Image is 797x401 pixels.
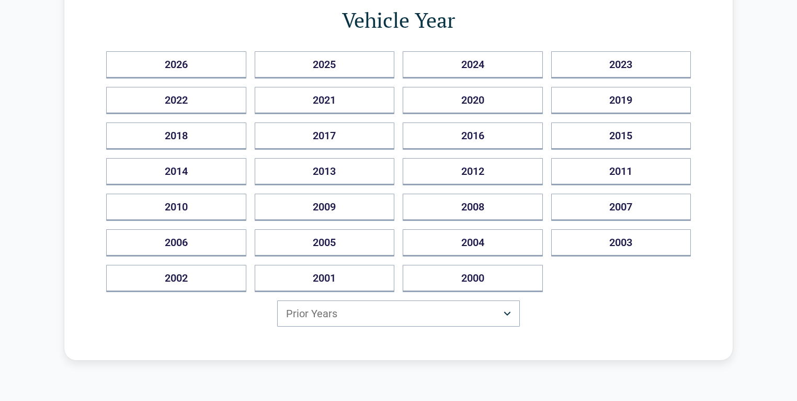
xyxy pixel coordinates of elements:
[255,194,395,221] button: 2009
[106,229,246,257] button: 2006
[106,87,246,114] button: 2022
[403,87,543,114] button: 2020
[255,265,395,292] button: 2001
[403,51,543,79] button: 2024
[255,229,395,257] button: 2005
[106,51,246,79] button: 2026
[551,194,691,221] button: 2007
[551,122,691,150] button: 2015
[403,194,543,221] button: 2008
[551,158,691,185] button: 2011
[106,194,246,221] button: 2010
[403,122,543,150] button: 2016
[106,5,691,35] h1: Vehicle Year
[551,87,691,114] button: 2019
[255,87,395,114] button: 2021
[255,122,395,150] button: 2017
[106,122,246,150] button: 2018
[255,158,395,185] button: 2013
[551,51,691,79] button: 2023
[403,265,543,292] button: 2000
[277,300,520,327] button: Prior Years
[106,158,246,185] button: 2014
[403,158,543,185] button: 2012
[255,51,395,79] button: 2025
[403,229,543,257] button: 2004
[106,265,246,292] button: 2002
[551,229,691,257] button: 2003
